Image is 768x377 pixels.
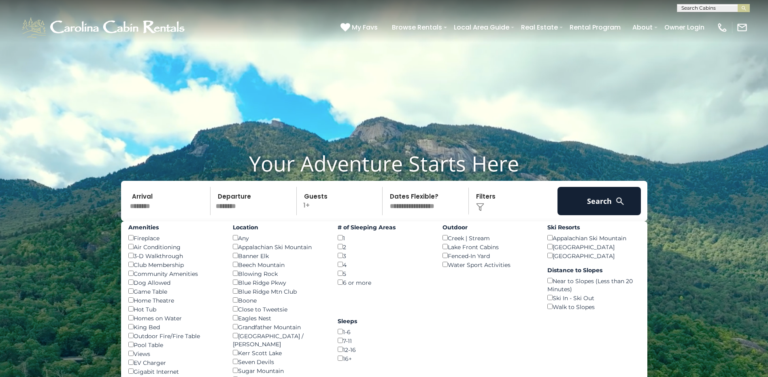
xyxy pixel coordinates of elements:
div: Air Conditioning [128,242,221,251]
div: Walk to Slopes [547,302,640,311]
div: 1-6 [338,327,430,336]
div: Any [233,233,325,242]
a: Local Area Guide [450,20,513,34]
div: Seven Devils [233,357,325,366]
div: 6 or more [338,278,430,287]
div: 5 [338,269,430,278]
a: Rental Program [566,20,625,34]
div: Pool Table [128,340,221,349]
img: mail-regular-white.png [736,22,748,33]
div: Lake Front Cabins [443,242,535,251]
div: Kerr Scott Lake [233,348,325,357]
a: Browse Rentals [388,20,446,34]
div: Views [128,349,221,358]
label: Sleeps [338,317,430,325]
img: filter--v1.png [476,203,484,211]
div: Fireplace [128,233,221,242]
div: Beech Mountain [233,260,325,269]
p: 1+ [299,187,383,215]
div: Eagles Nest [233,313,325,322]
div: [GEOGRAPHIC_DATA] [547,242,640,251]
button: Search [557,187,641,215]
div: 7-11 [338,336,430,345]
h1: Your Adventure Starts Here [6,151,762,176]
label: Distance to Slopes [547,266,640,274]
div: Sugar Mountain [233,366,325,375]
div: Club Membership [128,260,221,269]
div: King Bed [128,322,221,331]
div: [GEOGRAPHIC_DATA] [547,251,640,260]
div: Close to Tweetsie [233,305,325,313]
a: Owner Login [660,20,708,34]
label: Amenities [128,223,221,231]
label: Ski Resorts [547,223,640,231]
span: My Favs [352,22,378,32]
img: White-1-1-2.png [20,15,188,40]
div: EV Charger [128,358,221,367]
div: Fenced-In Yard [443,251,535,260]
div: Home Theatre [128,296,221,305]
div: Blue Ridge Mtn Club [233,287,325,296]
img: search-regular-white.png [615,196,625,206]
div: 12-16 [338,345,430,354]
div: Blue Ridge Pkwy [233,278,325,287]
div: Outdoor Fire/Fire Table [128,331,221,340]
div: Banner Elk [233,251,325,260]
div: Community Amenities [128,269,221,278]
div: Ski In - Ski Out [547,293,640,302]
div: Hot Tub [128,305,221,313]
label: # of Sleeping Areas [338,223,430,231]
a: Real Estate [517,20,562,34]
div: 16+ [338,354,430,363]
img: phone-regular-white.png [717,22,728,33]
div: Near to Slopes (Less than 20 Minutes) [547,276,640,293]
div: Boone [233,296,325,305]
div: 4 [338,260,430,269]
div: Homes on Water [128,313,221,322]
div: Blowing Rock [233,269,325,278]
label: Location [233,223,325,231]
div: Grandfather Mountain [233,322,325,331]
div: Gigabit Internet [128,367,221,376]
div: Appalachian Ski Mountain [547,233,640,242]
div: 3 [338,251,430,260]
div: Appalachian Ski Mountain [233,242,325,251]
div: 2 [338,242,430,251]
div: Water Sport Activities [443,260,535,269]
div: Dog Allowed [128,278,221,287]
div: 3-D Walkthrough [128,251,221,260]
label: Outdoor [443,223,535,231]
a: About [628,20,657,34]
div: 1 [338,233,430,242]
div: [GEOGRAPHIC_DATA] / [PERSON_NAME] [233,331,325,348]
div: Game Table [128,287,221,296]
div: Creek | Stream [443,233,535,242]
a: My Favs [340,22,380,33]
